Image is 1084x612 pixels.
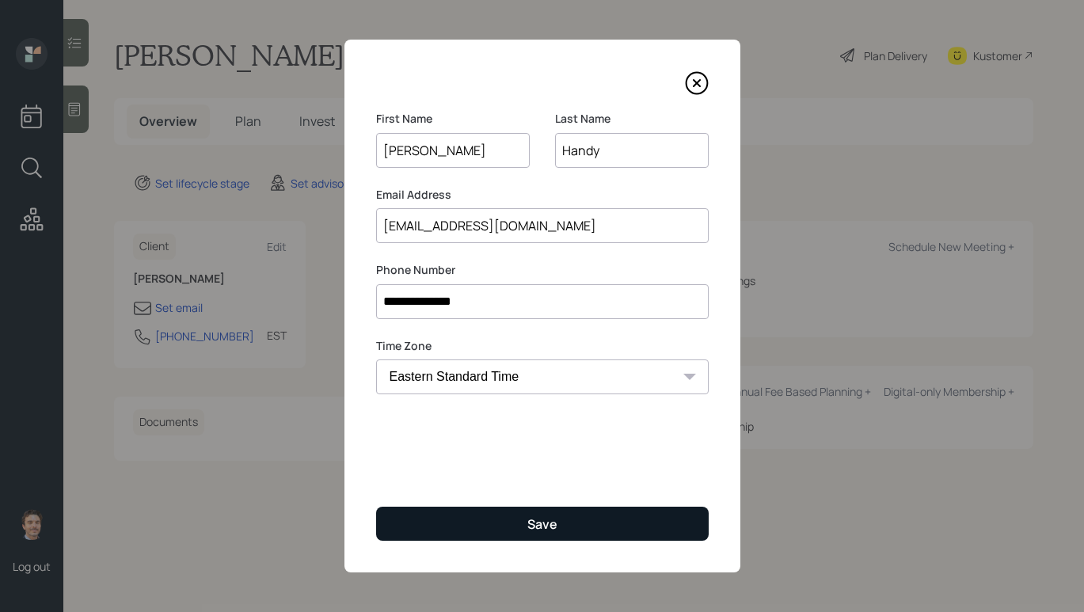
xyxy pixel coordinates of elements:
label: Email Address [376,187,709,203]
div: Save [527,515,557,533]
label: First Name [376,111,530,127]
button: Save [376,507,709,541]
label: Phone Number [376,262,709,278]
label: Last Name [555,111,709,127]
label: Time Zone [376,338,709,354]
